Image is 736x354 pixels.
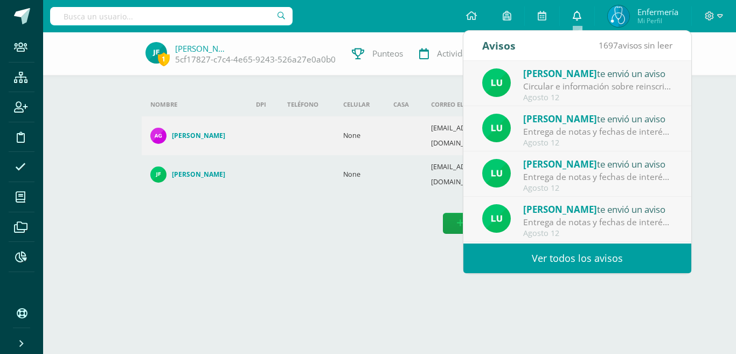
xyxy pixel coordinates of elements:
img: aa4f30ea005d28cfb9f9341ec9462115.png [608,5,629,27]
img: 7b8df5e290c20785b8a0352a6079e801.png [150,166,166,183]
img: 54f82b4972d4d37a72c9d8d1d5f4dac6.png [482,159,511,188]
img: d464066bff07b2314fa752e4af6b73d2.png [150,128,166,144]
span: Enfermería [637,6,678,17]
h4: [PERSON_NAME] [172,131,225,140]
div: Avisos [482,31,516,60]
div: te envió un aviso [523,66,673,80]
div: Agosto 12 [523,138,673,148]
a: Punteos [344,32,411,75]
div: te envió un aviso [523,202,673,216]
th: Casa [385,93,422,116]
div: Agosto 12 [523,93,673,102]
a: 5cf17827-c7c4-4e65-9243-526a27e0a0b0 [175,54,336,65]
a: [PERSON_NAME] [150,128,239,144]
span: 1 [158,52,170,66]
div: Agosto 12 [523,184,673,193]
img: 54f82b4972d4d37a72c9d8d1d5f4dac6.png [482,114,511,142]
div: te envió un aviso [523,157,673,171]
th: Nombre [142,93,247,116]
span: [PERSON_NAME] [523,158,597,170]
input: Busca un usuario... [50,7,293,25]
a: Encargado [443,213,534,234]
td: None [335,155,385,194]
div: Circular e información sobre reinscripción 2026: Buenas tardes estimada comunidad educativa. Espe... [523,80,673,93]
a: [PERSON_NAME] [175,43,229,54]
th: Correo electrónico [422,93,535,116]
th: DPI [247,93,279,116]
span: Mi Perfil [637,16,678,25]
div: Entrega de notas y fechas de interés: Buenos días estimada comunidad. Espero que se encuentren mu... [523,171,673,183]
div: Entrega de notas y fechas de interés: Buenos días estimada comunidad. Espero que se encuentren mu... [523,216,673,228]
img: 54f82b4972d4d37a72c9d8d1d5f4dac6.png [482,204,511,233]
img: 311103a8cd66eeedbf7ebc9f553f178c.png [145,42,167,64]
span: 1697 [599,39,618,51]
td: [EMAIL_ADDRESS][DOMAIN_NAME] [422,116,535,155]
a: [PERSON_NAME] [150,166,239,183]
td: [EMAIL_ADDRESS][DOMAIN_NAME] [422,155,535,194]
span: avisos sin leer [599,39,672,51]
th: Celular [335,93,385,116]
span: [PERSON_NAME] [523,113,597,125]
div: Agosto 12 [523,229,673,238]
span: [PERSON_NAME] [523,67,597,80]
span: Actividades [437,48,481,59]
div: Entrega de notas y fechas de interés: Buenos días estimada comunidad. Espero que se encuentren mu... [523,126,673,138]
h4: [PERSON_NAME] [172,170,225,179]
a: Actividades [411,32,489,75]
span: Punteos [372,48,403,59]
td: None [335,116,385,155]
a: Ver todos los avisos [463,244,691,273]
div: te envió un aviso [523,112,673,126]
th: Teléfono [279,93,334,116]
span: [PERSON_NAME] [523,203,597,216]
img: 54f82b4972d4d37a72c9d8d1d5f4dac6.png [482,68,511,97]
